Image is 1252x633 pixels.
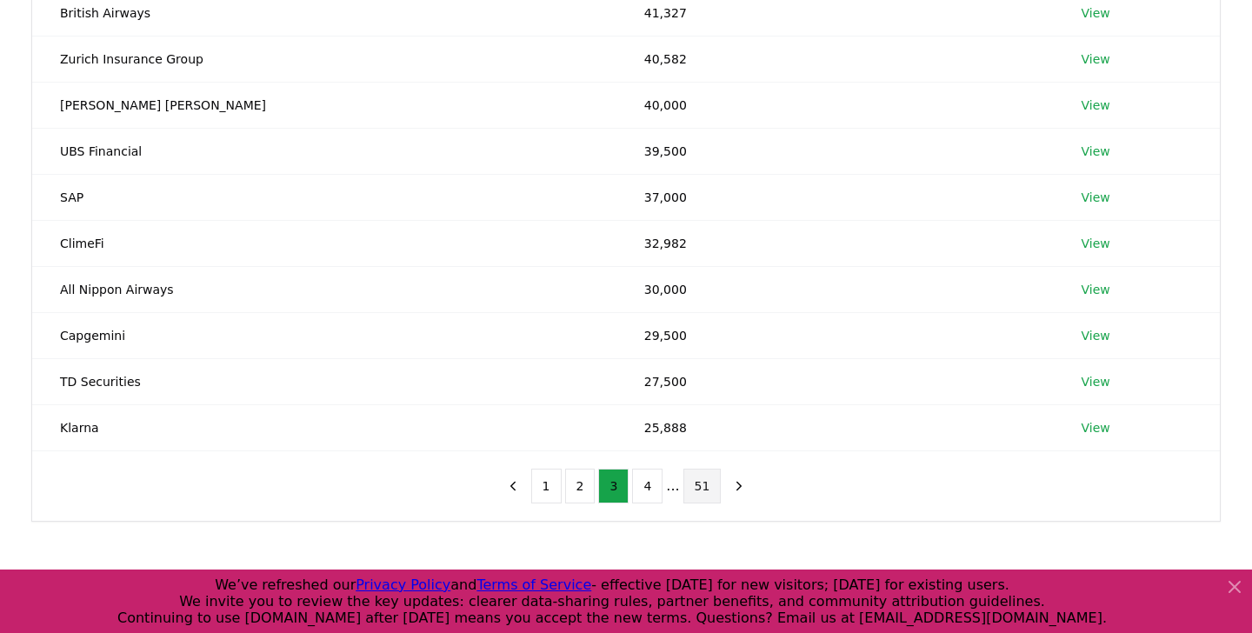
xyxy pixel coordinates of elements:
button: 3 [598,469,629,503]
td: Zurich Insurance Group [32,36,616,82]
td: 32,982 [616,220,1054,266]
a: View [1082,50,1110,68]
button: next page [724,469,754,503]
td: SAP [32,174,616,220]
button: previous page [498,469,528,503]
a: View [1082,235,1110,252]
td: Klarna [32,404,616,450]
td: 39,500 [616,128,1054,174]
a: View [1082,327,1110,344]
td: 30,000 [616,266,1054,312]
td: 27,500 [616,358,1054,404]
td: Capgemini [32,312,616,358]
td: 37,000 [616,174,1054,220]
a: View [1082,281,1110,298]
a: View [1082,143,1110,160]
td: UBS Financial [32,128,616,174]
a: View [1082,4,1110,22]
li: ... [666,476,679,496]
td: 40,582 [616,36,1054,82]
td: ClimeFi [32,220,616,266]
button: 51 [683,469,722,503]
a: View [1082,419,1110,436]
td: [PERSON_NAME] [PERSON_NAME] [32,82,616,128]
a: View [1082,97,1110,114]
td: TD Securities [32,358,616,404]
a: View [1082,189,1110,206]
td: All Nippon Airways [32,266,616,312]
button: 2 [565,469,596,503]
button: 1 [531,469,562,503]
button: 4 [632,469,663,503]
td: 40,000 [616,82,1054,128]
td: 25,888 [616,404,1054,450]
td: 29,500 [616,312,1054,358]
a: View [1082,373,1110,390]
